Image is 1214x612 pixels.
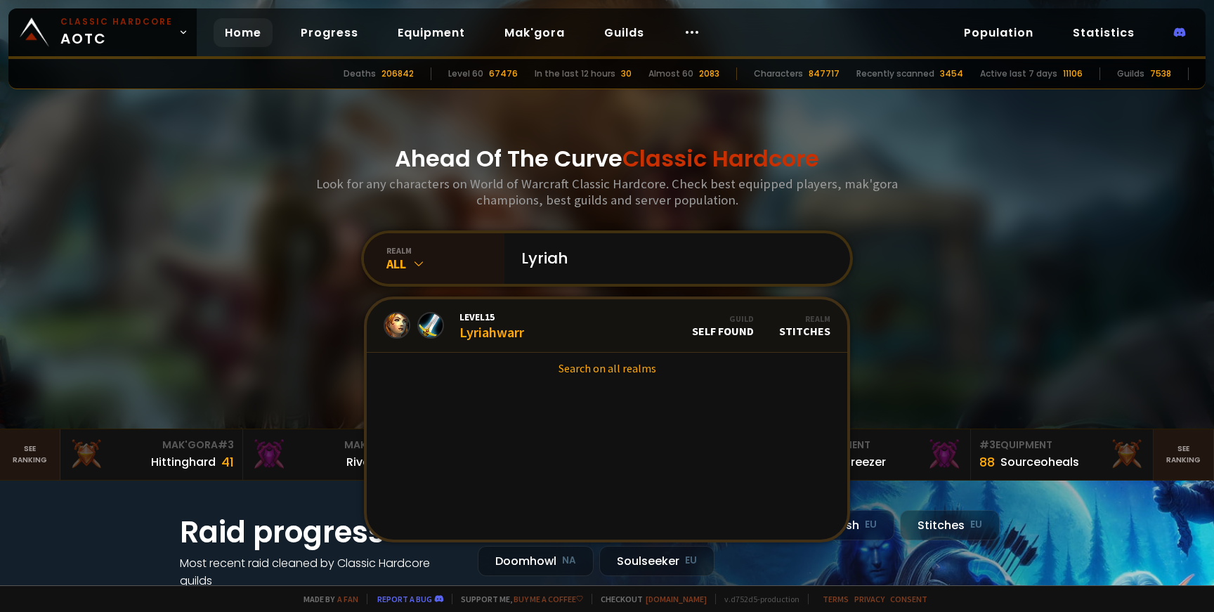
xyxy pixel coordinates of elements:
div: 67476 [489,67,518,80]
small: EU [865,518,877,532]
a: Seeranking [1154,429,1214,480]
div: Guild [692,313,754,324]
a: Mak'Gora#2Rivench100 [243,429,425,480]
div: Almost 60 [648,67,693,80]
span: Level 15 [459,311,524,323]
div: Stitches [779,313,830,338]
div: All [386,256,504,272]
span: AOTC [60,15,173,49]
a: Mak'Gora#3Hittinghard41 [60,429,242,480]
h3: Look for any characters on World of Warcraft Classic Hardcore. Check best equipped players, mak'g... [311,176,903,208]
div: 3454 [940,67,963,80]
a: Report a bug [377,594,432,604]
a: Statistics [1062,18,1146,47]
div: Guilds [1117,67,1144,80]
div: 11106 [1063,67,1083,80]
a: Equipment [386,18,476,47]
div: Characters [754,67,803,80]
span: v. d752d5 - production [715,594,799,604]
div: Equipment [979,438,1144,453]
div: 2083 [699,67,719,80]
h4: Most recent raid cleaned by Classic Hardcore guilds [180,554,461,590]
a: Mak'gora [493,18,576,47]
div: Mak'Gora [69,438,233,453]
div: 206842 [381,67,414,80]
div: Deaths [344,67,376,80]
a: [DOMAIN_NAME] [646,594,707,604]
div: Mak'Gora [252,438,416,453]
div: Self Found [692,313,754,338]
a: Consent [890,594,927,604]
a: Buy me a coffee [514,594,583,604]
span: Checkout [592,594,707,604]
div: Equipment [797,438,962,453]
a: #3Equipment88Sourceoheals [971,429,1153,480]
a: Terms [823,594,849,604]
span: # 3 [218,438,234,452]
div: Doomhowl [478,546,594,576]
a: Privacy [854,594,885,604]
div: Sourceoheals [1000,453,1079,471]
div: In the last 12 hours [535,67,615,80]
a: Population [953,18,1045,47]
h1: Raid progress [180,510,461,554]
a: #2Equipment88Notafreezer [789,429,971,480]
div: Level 60 [448,67,483,80]
div: Stitches [900,510,1000,540]
div: Realm [779,313,830,324]
div: Lyriahwarr [459,311,524,341]
div: 88 [979,453,995,471]
div: Rivench [346,453,391,471]
div: Notafreezer [818,453,886,471]
a: Level15LyriahwarrGuildSelf FoundRealmStitches [367,299,847,353]
div: Active last 7 days [980,67,1057,80]
h1: Ahead Of The Curve [395,142,819,176]
div: 30 [621,67,632,80]
a: Guilds [593,18,655,47]
div: Hittinghard [151,453,216,471]
small: Classic Hardcore [60,15,173,28]
a: Classic HardcoreAOTC [8,8,197,56]
div: 41 [221,453,234,471]
span: Classic Hardcore [622,143,819,174]
span: Support me, [452,594,583,604]
div: 847717 [809,67,840,80]
a: a fan [337,594,358,604]
a: Home [214,18,273,47]
div: Recently scanned [856,67,934,80]
a: Search on all realms [367,353,847,384]
a: Progress [289,18,370,47]
div: Soulseeker [599,546,714,576]
small: EU [970,518,982,532]
small: NA [562,554,576,568]
small: EU [685,554,697,568]
div: realm [386,245,504,256]
div: 7538 [1150,67,1171,80]
span: Made by [295,594,358,604]
input: Search a character... [513,233,833,284]
span: # 3 [979,438,996,452]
